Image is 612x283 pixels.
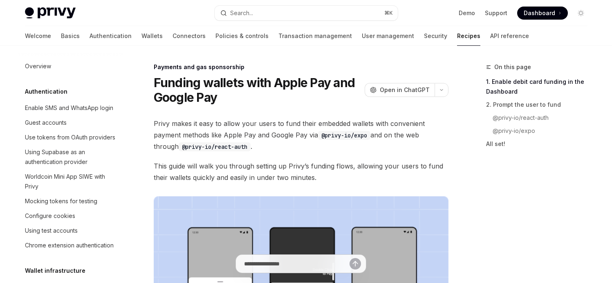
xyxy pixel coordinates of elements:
a: Configure cookies [18,209,123,223]
a: Using Supabase as an authentication provider [18,145,123,169]
a: 1. Enable debit card funding in the Dashboard [486,75,594,98]
a: Chrome extension authentication [18,238,123,253]
a: User management [362,26,414,46]
span: Dashboard [524,9,555,17]
div: Enable SMS and WhatsApp login [25,103,113,113]
a: Mocking tokens for testing [18,194,123,209]
span: Open in ChatGPT [380,86,430,94]
a: Basics [61,26,80,46]
a: Welcome [25,26,51,46]
button: Open search [215,6,398,20]
div: Configure cookies [25,211,75,221]
a: Transaction management [278,26,352,46]
div: Chrome extension authentication [25,240,114,250]
code: @privy-io/expo [318,131,370,140]
a: API reference [490,26,529,46]
a: Connectors [173,26,206,46]
div: Worldcoin Mini App SIWE with Privy [25,172,118,191]
a: Authentication [90,26,132,46]
a: Worldcoin Mini App SIWE with Privy [18,169,123,194]
a: Enable SMS and WhatsApp login [18,101,123,115]
a: All set! [486,137,594,150]
span: On this page [494,62,531,72]
img: light logo [25,7,76,19]
div: Overview [25,61,51,71]
h5: Wallet infrastructure [25,266,85,276]
span: Privy makes it easy to allow your users to fund their embedded wallets with convenient payment me... [154,118,448,152]
div: Using Supabase as an authentication provider [25,147,118,167]
code: @privy-io/react-auth [179,142,251,151]
a: @privy-io/expo [486,124,594,137]
a: Recipes [457,26,480,46]
a: Demo [459,9,475,17]
div: Payments and gas sponsorship [154,63,448,71]
a: Dashboard [517,7,568,20]
a: Security [424,26,447,46]
a: @privy-io/react-auth [486,111,594,124]
a: Using test accounts [18,223,123,238]
a: Overview [18,59,123,74]
div: Mocking tokens for testing [25,196,97,206]
div: Guest accounts [25,118,67,128]
span: ⌘ K [384,10,393,16]
a: 2. Prompt the user to fund [486,98,594,111]
div: Using test accounts [25,226,78,236]
div: Search... [230,8,253,18]
a: Guest accounts [18,115,123,130]
a: Support [485,9,507,17]
button: Toggle dark mode [574,7,587,20]
input: Ask a question... [244,255,350,273]
button: Send message [350,258,361,270]
a: Use tokens from OAuth providers [18,130,123,145]
button: Open in ChatGPT [365,83,435,97]
h1: Funding wallets with Apple Pay and Google Pay [154,75,361,105]
span: This guide will walk you through setting up Privy’s funding flows, allowing your users to fund th... [154,160,448,183]
a: Policies & controls [215,26,269,46]
h5: Authentication [25,87,67,97]
a: Wallets [141,26,163,46]
div: Use tokens from OAuth providers [25,133,115,142]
